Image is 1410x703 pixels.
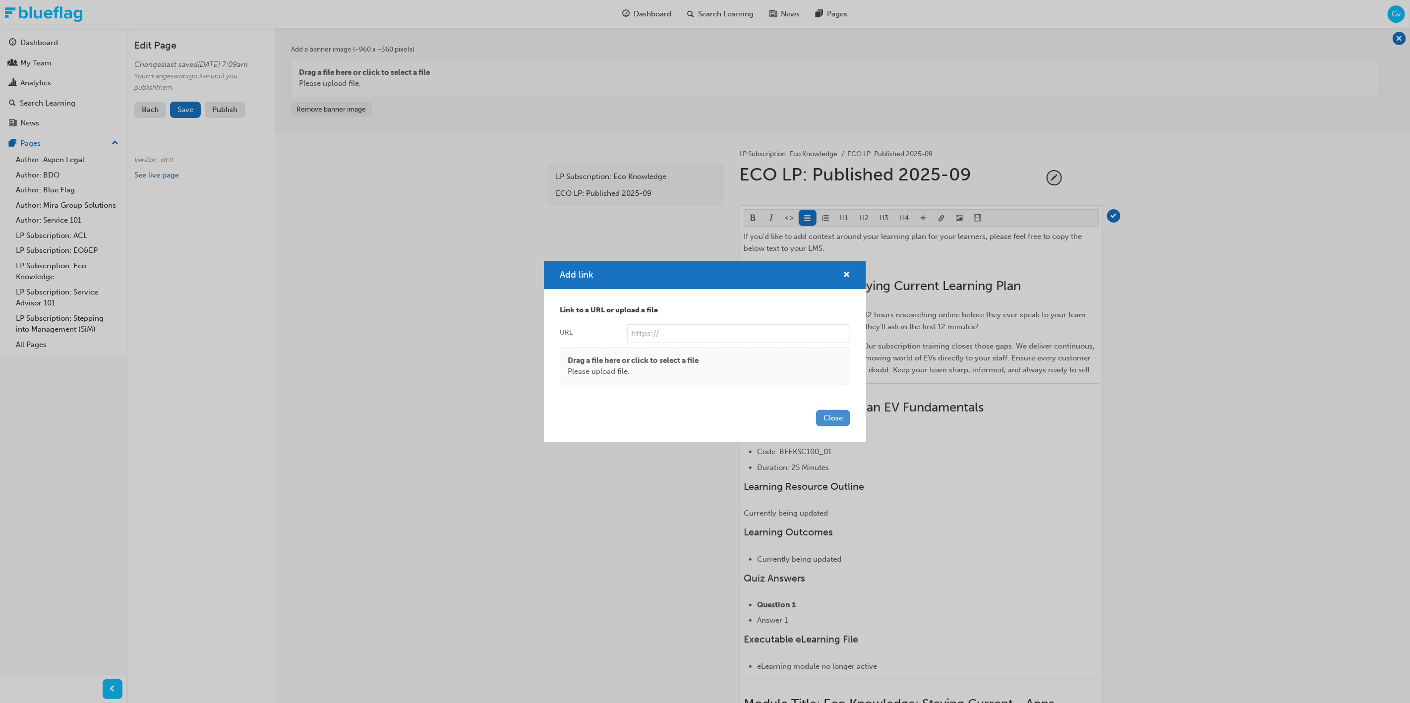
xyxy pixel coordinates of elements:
[544,261,866,442] div: Add link
[816,410,850,426] button: Close
[560,328,573,338] div: URL
[568,355,699,366] p: Drag a file here or click to select a file
[560,347,850,385] div: Drag a file here or click to select a filePlease upload file.
[843,269,850,282] button: cross-icon
[560,305,850,316] p: Link to a URL or upload a file
[560,269,593,280] span: Add link
[568,366,699,377] p: Please upload file.
[843,271,850,280] span: cross-icon
[627,324,850,343] input: URL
